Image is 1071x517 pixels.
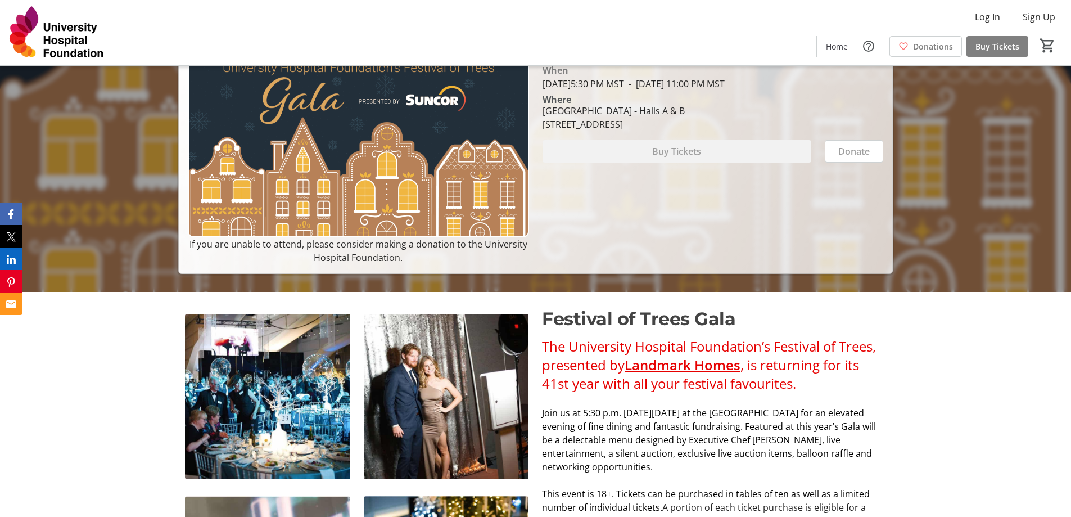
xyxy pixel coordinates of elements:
span: Donations [913,41,953,52]
button: Log In [966,8,1009,26]
div: [GEOGRAPHIC_DATA] - Halls A & B [543,104,685,118]
img: University Hospital Foundation's Logo [7,5,107,61]
span: , is returning for its 41st year with all your festival favourites. [542,356,859,393]
p: If you are unable to attend, please consider making a donation to the University Hospital Foundat... [188,237,528,264]
img: undefined [364,314,529,479]
img: undefined [185,314,350,479]
a: Home [817,36,857,57]
img: Campaign CTA Media Photo [188,46,528,237]
span: Log In [975,10,1000,24]
span: [DATE] 11:00 PM MST [624,78,725,90]
span: Join us at 5:30 p.m. [DATE][DATE] at the [GEOGRAPHIC_DATA] for an elevated evening of fine dining... [542,407,876,473]
a: Landmark Homes [625,356,740,374]
span: Buy Tickets [975,41,1019,52]
a: Donations [889,36,962,57]
button: Help [857,35,880,57]
span: Festival of Trees Gala [542,308,735,330]
button: Sign Up [1014,8,1064,26]
span: - [624,78,636,90]
span: This event is 18+. Tickets can be purchased in tables of ten as well as a limited number of indiv... [542,488,870,514]
div: When [543,64,568,77]
button: Cart [1037,35,1058,56]
div: [STREET_ADDRESS] [543,118,685,131]
span: Sign Up [1023,10,1055,24]
div: Where [543,95,571,104]
span: Home [826,41,848,52]
a: Buy Tickets [966,36,1028,57]
span: The University Hospital Foundation’s Festival of Trees, presented by [542,337,876,374]
span: [DATE] 5:30 PM MST [543,78,624,90]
